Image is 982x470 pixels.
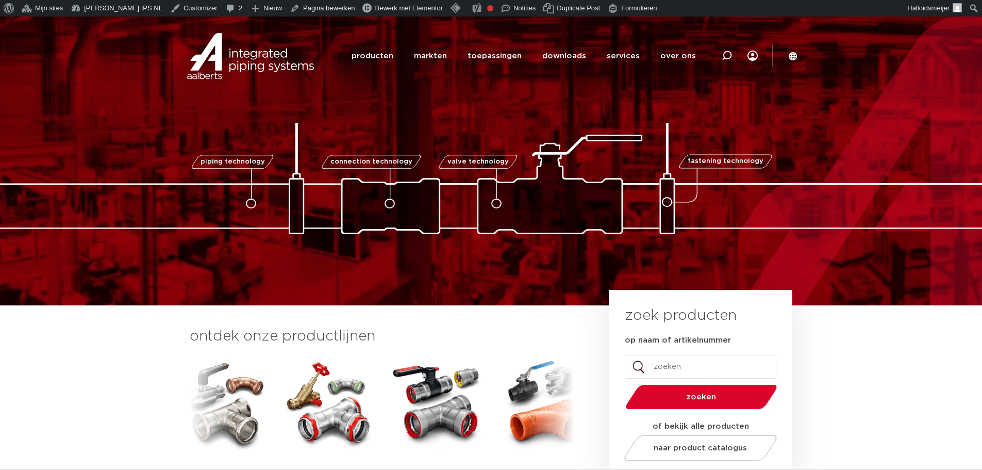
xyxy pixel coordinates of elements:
nav: Menu [747,35,758,77]
span: connection technology [330,158,412,165]
label: op naam of artikelnummer [625,335,731,346]
a: services [607,36,640,76]
strong: of bekijk alle producten [653,423,749,430]
span: Bewerk met Elementor [375,4,443,12]
span: piping technology [201,158,265,165]
h3: zoek producten [625,305,737,326]
a: over ons [660,36,696,76]
a: markten [414,36,447,76]
span: naar product catalogus [654,444,747,452]
a: naar product catalogus [621,435,779,461]
span: zoeken [652,393,751,401]
a: producten [352,36,393,76]
input: zoeken [625,355,776,379]
a: toepassingen [468,36,522,76]
button: zoeken [621,384,781,410]
span: fastening technology [688,158,763,165]
nav: Menu [352,36,696,76]
h3: ontdek onze productlijnen [190,326,574,347]
span: valve technology [447,158,509,165]
div: Focus keyphrase niet ingevuld [487,5,493,11]
a: downloads [542,36,586,76]
span: idsmeijer [923,4,950,12]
